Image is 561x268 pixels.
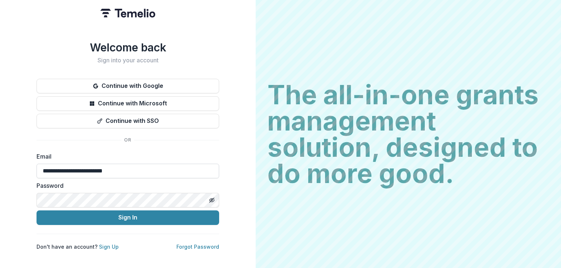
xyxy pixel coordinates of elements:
label: Password [37,181,215,190]
button: Continue with Microsoft [37,96,219,111]
img: Temelio [100,9,155,18]
h1: Welcome back [37,41,219,54]
button: Sign In [37,210,219,225]
button: Continue with SSO [37,114,219,128]
a: Sign Up [99,244,119,250]
h2: Sign into your account [37,57,219,64]
button: Toggle password visibility [206,194,218,206]
p: Don't have an account? [37,243,119,250]
label: Email [37,152,215,161]
button: Continue with Google [37,79,219,93]
a: Forgot Password [176,244,219,250]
